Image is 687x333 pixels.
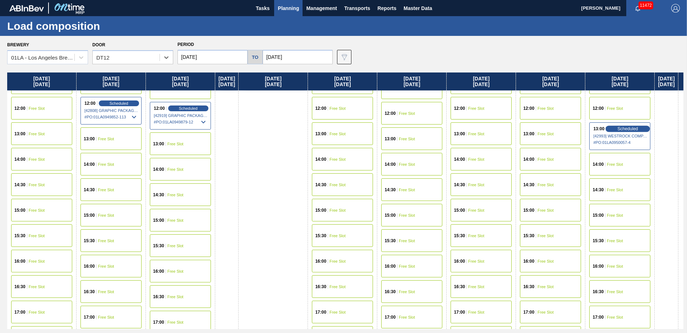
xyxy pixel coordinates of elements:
[14,259,26,263] span: 16:00
[98,213,114,217] span: Free Slot
[167,244,184,248] span: Free Slot
[516,72,585,90] div: [DATE] [DATE]
[14,285,26,289] span: 16:30
[593,290,604,294] span: 16:30
[29,183,45,187] span: Free Slot
[384,239,396,243] span: 15:30
[329,157,346,161] span: Free Slot
[315,259,326,263] span: 16:00
[593,134,647,138] span: [42993] WESTROCK COMPANY - FOLDING CAR - 0008219776
[167,320,184,324] span: Free Slot
[153,142,164,146] span: 13:00
[329,183,346,187] span: Free Slot
[167,193,184,197] span: Free Slot
[468,157,484,161] span: Free Slot
[399,111,415,116] span: Free Slot
[29,132,45,136] span: Free Slot
[523,208,534,212] span: 15:00
[626,3,649,13] button: Notifications
[337,50,351,64] button: icon-filter-gray
[454,106,465,111] span: 12:00
[215,72,238,90] div: [DATE] [DATE]
[153,244,164,248] span: 15:30
[14,208,26,212] span: 15:00
[607,264,623,268] span: Free Slot
[607,162,623,166] span: Free Slot
[11,55,75,61] div: 01LA - Los Angeles Brewery
[607,290,623,294] span: Free Slot
[98,137,114,141] span: Free Slot
[593,106,604,111] span: 12:00
[593,264,604,268] span: 16:00
[384,188,396,192] span: 14:30
[315,208,326,212] span: 15:00
[329,310,346,314] span: Free Slot
[14,183,26,187] span: 14:30
[454,208,465,212] span: 15:00
[454,259,465,263] span: 16:00
[92,42,105,47] label: Door
[9,5,44,11] img: TNhmsLtSVTkK8tSr43FrP2fwEKptu5GPRR3wAAAABJRU5ErkJggg==
[538,183,554,187] span: Free Slot
[593,239,604,243] span: 15:30
[329,208,346,212] span: Free Slot
[153,218,164,222] span: 15:00
[315,234,326,238] span: 15:30
[593,315,604,319] span: 17:00
[454,157,465,161] span: 14:00
[384,264,396,268] span: 16:00
[607,213,623,217] span: Free Slot
[29,285,45,289] span: Free Slot
[384,162,396,166] span: 14:00
[177,50,248,64] input: mm/dd/yyyy
[153,320,164,324] span: 17:00
[14,310,26,314] span: 17:00
[98,315,114,319] span: Free Slot
[468,310,484,314] span: Free Slot
[252,55,258,60] h5: to
[167,269,184,273] span: Free Slot
[538,157,554,161] span: Free Slot
[468,132,484,136] span: Free Slot
[607,106,623,111] span: Free Slot
[384,290,396,294] span: 16:30
[84,213,95,217] span: 15:00
[329,285,346,289] span: Free Slot
[96,55,110,61] div: DT12
[593,138,647,147] span: # PO : 01LA0950057-4
[84,162,95,166] span: 14:00
[585,72,654,90] div: [DATE] [DATE]
[29,106,45,111] span: Free Slot
[84,239,95,243] span: 15:30
[84,108,138,113] span: [42808] GRAPHIC PACKAGING INTERNATIONA - 0008221069
[14,157,26,161] span: 14:00
[153,295,164,299] span: 16:30
[454,310,465,314] span: 17:00
[154,106,165,111] span: 12:00
[167,218,184,222] span: Free Slot
[468,208,484,212] span: Free Slot
[167,167,184,172] span: Free Slot
[154,118,208,126] span: # PO : 01LA0949879-12
[538,285,554,289] span: Free Slot
[618,126,638,131] span: Scheduled
[384,111,396,116] span: 12:00
[468,183,484,187] span: Free Slot
[167,295,184,299] span: Free Slot
[29,234,45,238] span: Free Slot
[84,113,138,121] span: # PO : 01LA0949852-113
[110,101,128,105] span: Scheduled
[454,183,465,187] span: 14:30
[671,4,680,13] img: Logout
[29,157,45,161] span: Free Slot
[84,101,96,105] span: 12:00
[523,132,534,136] span: 13:00
[538,208,554,212] span: Free Slot
[14,132,26,136] span: 13:00
[399,315,415,319] span: Free Slot
[468,285,484,289] span: Free Slot
[315,106,326,111] span: 12:00
[468,259,484,263] span: Free Slot
[384,213,396,217] span: 15:00
[384,315,396,319] span: 17:00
